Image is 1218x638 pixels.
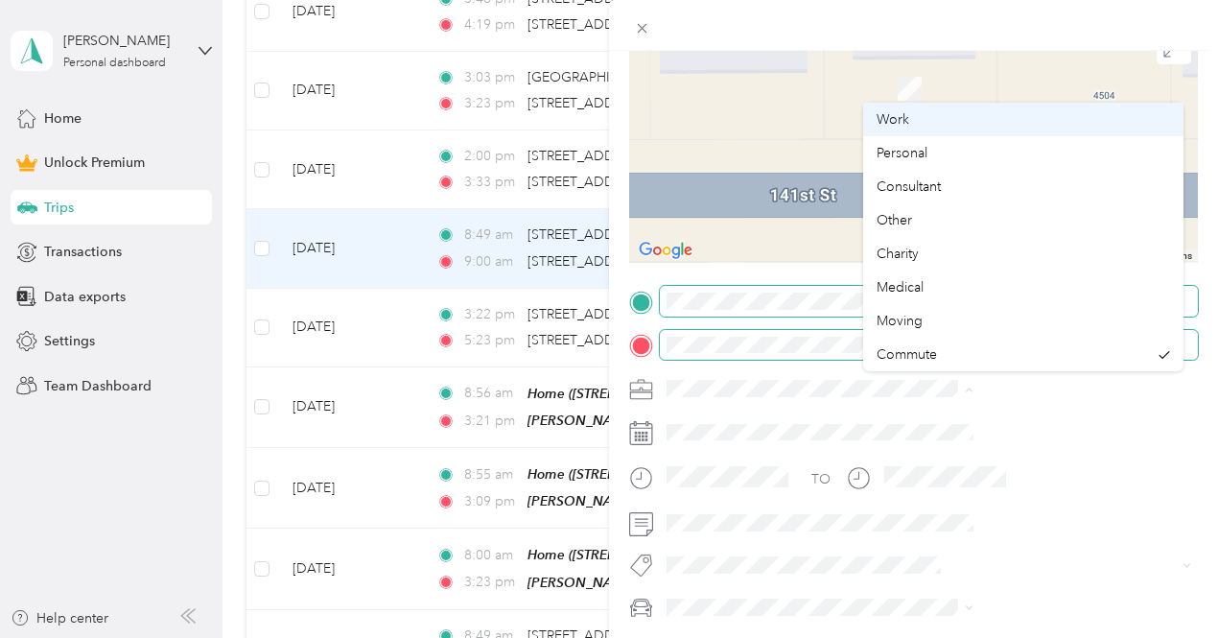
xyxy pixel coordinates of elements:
[634,238,697,263] a: Open this area in Google Maps (opens a new window)
[634,238,697,263] img: Google
[877,346,937,363] span: Commute
[877,279,924,295] span: Medical
[877,212,912,228] span: Other
[877,313,923,329] span: Moving
[877,111,909,128] span: Work
[877,145,927,161] span: Personal
[877,178,941,195] span: Consultant
[811,469,831,489] div: TO
[1111,531,1218,638] iframe: Everlance-gr Chat Button Frame
[877,246,919,262] span: Charity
